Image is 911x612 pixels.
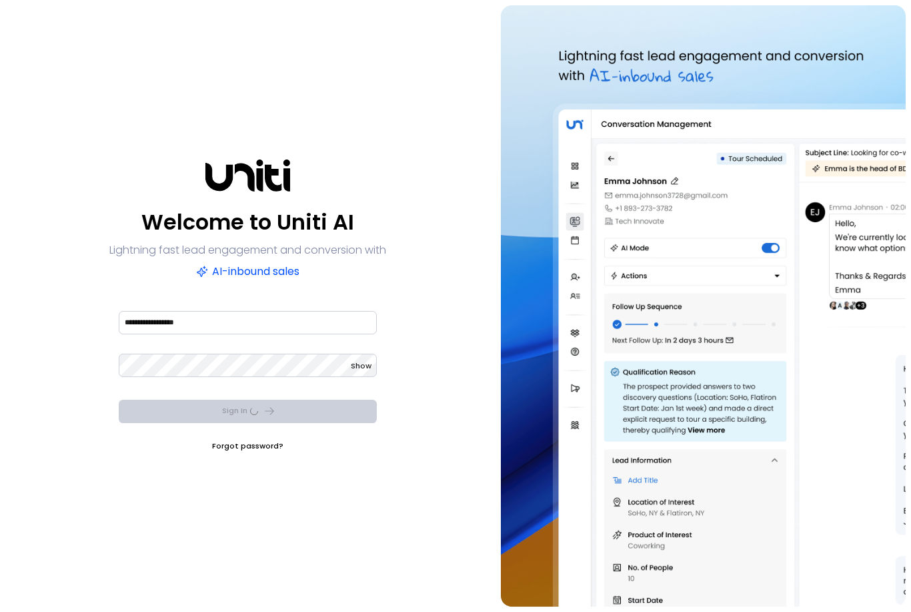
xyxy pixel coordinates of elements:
[141,206,354,238] p: Welcome to Uniti AI
[351,359,371,372] button: Show
[501,5,906,607] img: auth-hero.png
[351,360,371,371] span: Show
[109,241,386,260] p: Lightning fast lead engagement and conversion with
[212,439,283,452] a: Forgot password?
[196,262,299,281] p: AI-inbound sales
